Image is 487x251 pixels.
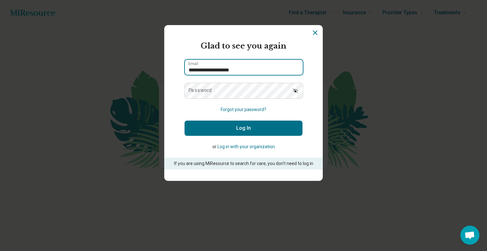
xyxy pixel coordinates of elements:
[218,143,275,150] button: Log in with your organization
[185,40,302,52] h2: Glad to see you again
[311,29,319,36] button: Dismiss
[173,160,314,167] p: If you are using MiResource to search for care, you don’t need to log in
[188,88,212,93] label: Password
[164,25,323,181] section: Login Dialog
[188,62,198,66] label: Email
[185,121,302,136] button: Log In
[221,106,266,113] button: Forgot your password?
[289,83,302,98] button: Show password
[185,143,302,150] p: or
